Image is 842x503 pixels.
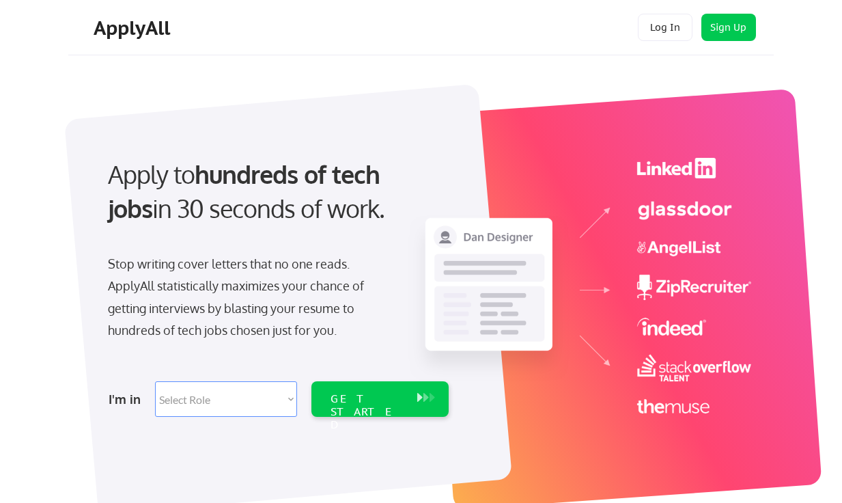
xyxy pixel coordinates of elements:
[108,253,389,342] div: Stop writing cover letters that no one reads. ApplyAll statistically maximizes your chance of get...
[331,392,404,432] div: GET STARTED
[108,159,386,223] strong: hundreds of tech jobs
[94,16,174,40] div: ApplyAll
[638,14,692,41] button: Log In
[701,14,756,41] button: Sign Up
[109,388,147,410] div: I'm in
[108,157,443,226] div: Apply to in 30 seconds of work.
